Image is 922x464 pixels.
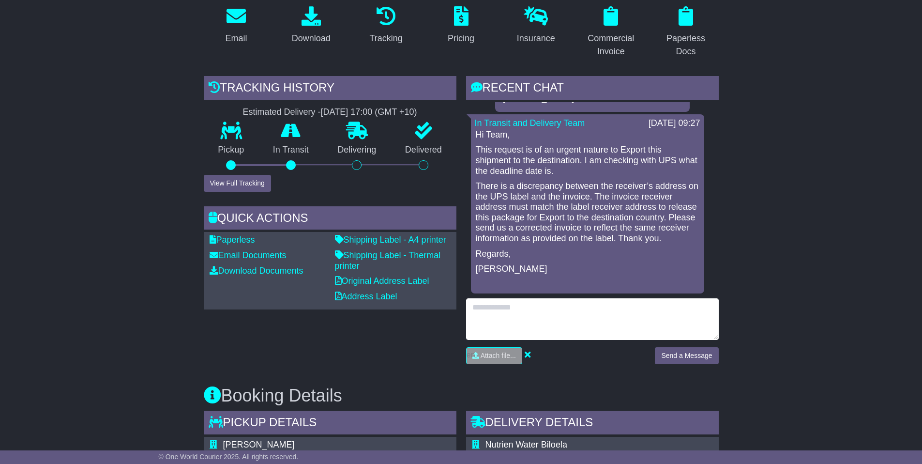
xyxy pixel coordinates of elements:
[476,130,699,140] p: Hi Team,
[204,145,259,155] p: Pickup
[204,107,456,118] div: Estimated Delivery -
[369,32,402,45] div: Tracking
[159,453,299,461] span: © One World Courier 2025. All rights reserved.
[655,347,718,364] button: Send a Message
[204,175,271,192] button: View Full Tracking
[219,3,253,48] a: Email
[210,250,287,260] a: Email Documents
[485,440,567,449] span: Nutrien Water Biloela
[335,250,441,271] a: Shipping Label - Thermal printer
[475,118,585,128] a: In Transit and Delivery Team
[225,32,247,45] div: Email
[476,145,699,176] p: This request is of an urgent nature to Export this shipment to the destination. I am checking wit...
[210,266,303,276] a: Download Documents
[448,32,474,45] div: Pricing
[204,411,456,437] div: Pickup Details
[476,264,699,275] p: [PERSON_NAME]
[466,411,719,437] div: Delivery Details
[476,181,699,244] p: There is a discrepancy between the receiver’s address on the UPS label and the invoice. The invoi...
[323,145,391,155] p: Delivering
[335,292,397,301] a: Address Label
[286,3,337,48] a: Download
[578,3,644,62] a: Commercial Invoice
[292,32,331,45] div: Download
[466,76,719,102] div: RECENT CHAT
[653,3,719,62] a: Paperless Docs
[335,235,446,245] a: Shipping Label - A4 printer
[223,440,295,449] span: [PERSON_NAME]
[511,3,561,48] a: Insurance
[585,32,637,58] div: Commercial Invoice
[476,249,699,260] p: Regards,
[660,32,712,58] div: Paperless Docs
[363,3,408,48] a: Tracking
[441,3,481,48] a: Pricing
[649,118,700,129] div: [DATE] 09:27
[204,76,456,102] div: Tracking history
[321,107,417,118] div: [DATE] 17:00 (GMT +10)
[204,206,456,232] div: Quick Actions
[335,276,429,286] a: Original Address Label
[517,32,555,45] div: Insurance
[204,386,719,405] h3: Booking Details
[391,145,456,155] p: Delivered
[258,145,323,155] p: In Transit
[210,235,255,245] a: Paperless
